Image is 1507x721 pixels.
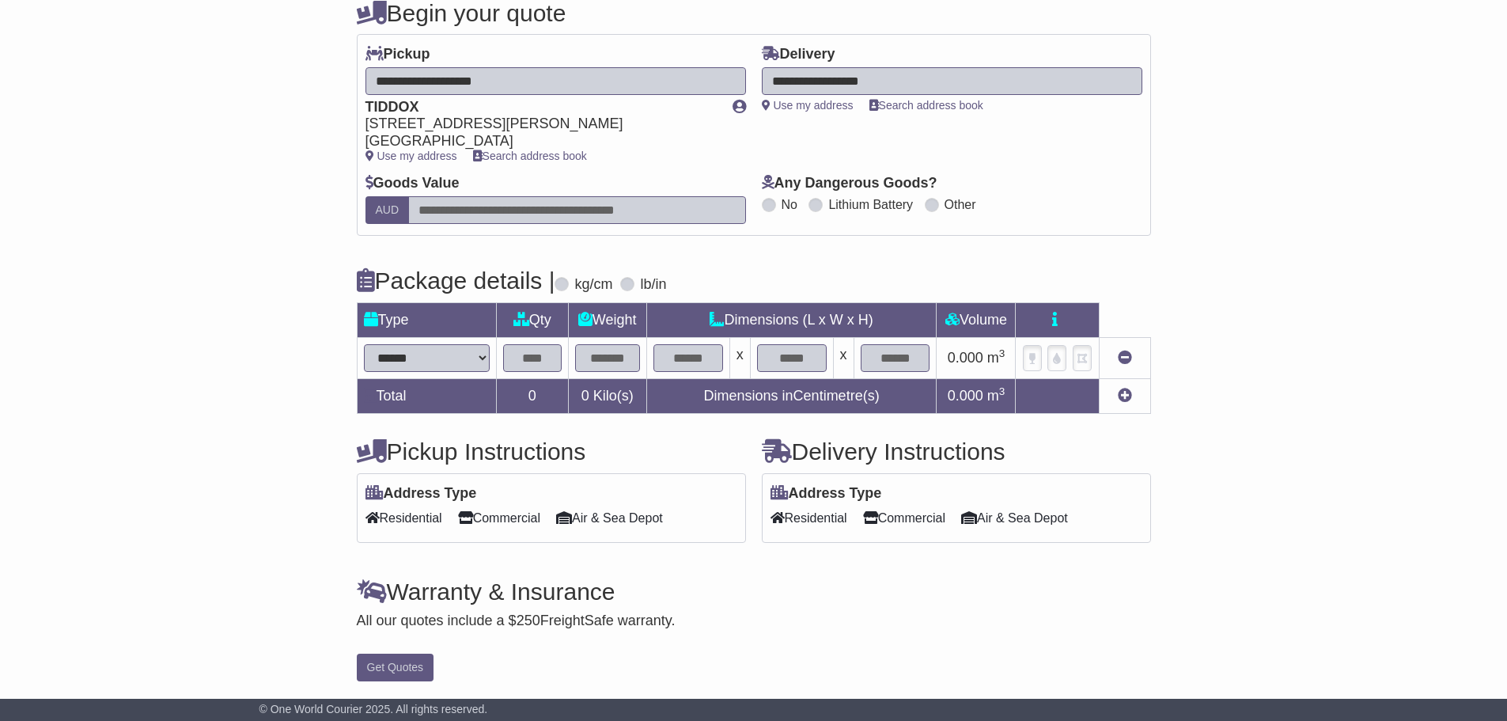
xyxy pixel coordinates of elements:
td: Volume [937,302,1016,337]
a: Search address book [473,150,587,162]
span: Air & Sea Depot [961,506,1068,530]
td: Weight [568,302,646,337]
sup: 3 [999,347,1005,359]
label: Address Type [771,485,882,503]
td: Type [357,302,496,337]
label: Lithium Battery [828,197,913,212]
td: x [833,337,854,378]
td: Dimensions in Centimetre(s) [646,378,937,413]
h4: Warranty & Insurance [357,579,1151,605]
label: AUD [365,196,410,224]
label: Other [945,197,976,212]
span: Residential [365,506,442,530]
span: 0.000 [948,350,983,366]
span: m [987,350,1005,366]
sup: 3 [999,385,1005,397]
label: Pickup [365,46,430,63]
label: Any Dangerous Goods? [762,175,937,192]
h4: Pickup Instructions [357,438,746,465]
span: © One World Courier 2025. All rights reserved. [259,703,488,715]
a: Use my address [762,99,854,112]
label: Delivery [762,46,835,63]
span: m [987,388,1005,404]
td: 0 [496,378,568,413]
div: TIDDOX [365,99,717,116]
label: lb/in [640,276,666,294]
span: Commercial [458,506,540,530]
span: 250 [517,613,540,628]
td: Qty [496,302,568,337]
label: Goods Value [365,175,460,192]
a: Search address book [869,99,983,112]
label: Address Type [365,485,477,503]
td: x [729,337,750,378]
span: Commercial [863,506,945,530]
span: 0 [581,388,589,404]
button: Get Quotes [357,654,434,681]
a: Add new item [1118,388,1132,404]
div: [GEOGRAPHIC_DATA] [365,133,717,150]
div: [STREET_ADDRESS][PERSON_NAME] [365,116,717,133]
a: Use my address [365,150,457,162]
td: Total [357,378,496,413]
span: Residential [771,506,847,530]
div: All our quotes include a $ FreightSafe warranty. [357,613,1151,630]
label: No [782,197,797,212]
a: Remove this item [1118,350,1132,366]
h4: Package details | [357,268,555,294]
label: kg/cm [574,276,612,294]
span: Air & Sea Depot [556,506,663,530]
td: Dimensions (L x W x H) [646,302,937,337]
td: Kilo(s) [568,378,646,413]
span: 0.000 [948,388,983,404]
h4: Delivery Instructions [762,438,1151,465]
